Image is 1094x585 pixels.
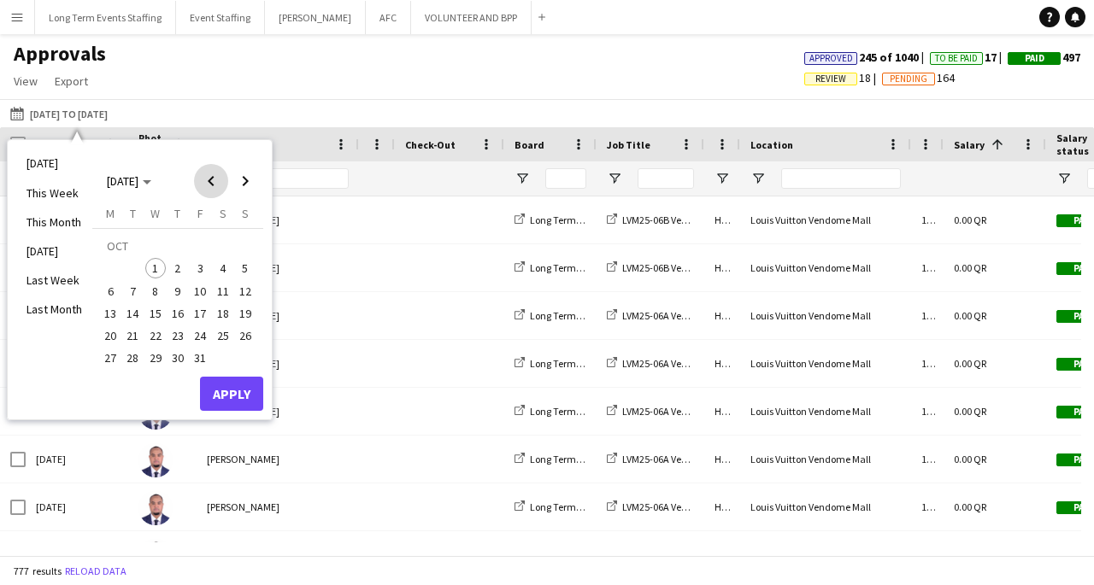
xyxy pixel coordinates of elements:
button: 10-10-2025 [189,279,211,301]
span: 21 [123,325,144,346]
div: Hostesses [704,388,740,435]
button: 30-10-2025 [167,347,189,369]
button: Open Filter Menu [1056,171,1072,186]
a: LVM25-06A Vendome Mall [607,405,733,418]
button: 22-10-2025 [144,325,167,347]
span: 31 [190,348,210,369]
span: Paid [1025,53,1044,64]
div: [DATE] [26,436,128,483]
span: 0.00 QR [954,309,986,322]
a: LVM25-06A Vendome Mall [607,500,733,513]
button: [DATE] to [DATE] [7,103,111,124]
span: 0.00 QR [954,405,986,418]
span: 3 [190,258,210,278]
span: 497 [1008,50,1080,65]
button: 11-10-2025 [211,279,233,301]
div: Louis Vuitton Vendome Mall [740,531,911,578]
div: Louis Vuitton Vendome Mall [740,196,911,243]
span: To Be Paid [935,53,978,64]
span: 12 [235,281,256,301]
input: Name Filter Input [238,168,349,189]
a: Long Term Events Staffing [515,214,643,226]
span: 0.00 QR [954,453,986,465]
button: 04-10-2025 [211,257,233,279]
span: 30 [168,348,188,369]
button: Open Filter Menu [715,171,730,186]
span: 25 [213,325,233,346]
div: Louis Vuitton Vendome Mall [740,483,911,530]
button: Open Filter Menu [750,171,766,186]
span: 0.00 QR [954,500,986,513]
span: 16 [168,303,188,324]
div: Hostesses [704,531,740,578]
span: LVM25-06A Vendome Mall [622,405,733,418]
li: This Week [16,178,92,208]
div: Hostesses [704,196,740,243]
span: 28 [123,348,144,369]
input: Job Title Filter Input [638,168,694,189]
button: 02-10-2025 [167,257,189,279]
div: Louis Vuitton Vendome Mall [740,292,911,339]
span: 13 [100,303,121,324]
button: 08-10-2025 [144,279,167,301]
span: 26 [235,325,256,346]
button: 25-10-2025 [211,325,233,347]
div: Hostesses [704,244,740,291]
span: Name [207,138,234,151]
button: 01-10-2025 [144,257,167,279]
span: 18:00 [921,500,944,513]
span: Review [815,73,846,85]
span: 18:00 [921,405,944,418]
a: Long Term Events Staffing [515,261,643,274]
span: 29 [145,348,166,369]
span: 0.00 QR [954,214,986,226]
a: View [7,70,44,92]
div: [PERSON_NAME] [197,292,359,339]
li: This Month [16,208,92,237]
button: [PERSON_NAME] [265,1,366,34]
li: Last Month [16,295,92,324]
button: Event Staffing [176,1,265,34]
span: 19 [235,303,256,324]
li: Last Week [16,266,92,295]
span: 27 [100,348,121,369]
span: 9 [168,281,188,301]
span: Export [55,73,88,89]
button: 23-10-2025 [167,325,189,347]
span: Long Term Events Staffing [530,309,643,322]
div: [PERSON_NAME] [197,196,359,243]
span: T [130,206,136,221]
div: Louis Vuitton Vendome Mall [740,340,911,387]
span: Job Title [607,138,650,151]
span: Long Term Events Staffing [530,261,643,274]
span: S [242,206,249,221]
button: 14-10-2025 [121,302,144,325]
div: Hostesses [704,340,740,387]
span: Salary [954,138,985,151]
span: M [106,206,115,221]
button: 06-10-2025 [99,279,121,301]
span: 17 [930,50,1008,65]
button: Long Term Events Staffing [35,1,176,34]
span: 16:00 [921,261,944,274]
span: 5 [235,258,256,278]
div: Hostesses [704,436,740,483]
span: 11 [213,281,233,301]
span: View [14,73,38,89]
span: Board [515,138,544,151]
span: 0.00 QR [954,357,986,370]
button: Reload data [62,562,130,581]
span: [DATE] [107,173,138,189]
img: Abdulkhalaq Yussuf [138,539,173,573]
a: Long Term Events Staffing [515,405,643,418]
button: Open Filter Menu [515,171,530,186]
a: Long Term Events Staffing [515,500,643,513]
span: 10 [190,281,210,301]
a: Long Term Events Staffing [515,357,643,370]
span: LVM25-06A Vendome Mall [622,453,733,465]
li: [DATE] [16,237,92,266]
span: LVM25-06A Vendome Mall [622,500,733,513]
span: Long Term Events Staffing [530,453,643,465]
img: Abdulkhalaq Yussuf [138,443,173,477]
button: 20-10-2025 [99,325,121,347]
